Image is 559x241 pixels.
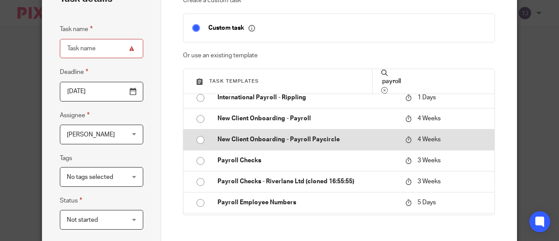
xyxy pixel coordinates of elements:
[67,174,113,180] span: No tags selected
[381,77,486,86] input: Search...
[418,157,441,164] span: 3 Weeks
[217,135,397,144] p: New Client Onboarding - Payroll Paycircle
[217,198,397,207] p: Payroll Employee Numbers
[217,177,397,186] p: Payroll Checks - Riverlane Ltd (cloned 16:55:55)
[418,178,441,185] span: 3 Weeks
[60,110,90,120] label: Assignee
[208,24,255,32] p: Custom task
[60,67,88,77] label: Deadline
[183,51,495,60] p: Or use an existing template
[418,115,441,122] span: 4 Weeks
[60,24,93,34] label: Task name
[209,79,259,84] span: Task templates
[60,154,72,163] label: Tags
[67,217,98,223] span: Not started
[67,132,115,138] span: [PERSON_NAME]
[418,136,441,143] span: 4 Weeks
[60,196,82,206] label: Status
[60,39,143,59] input: Task name
[60,82,143,101] input: Pick a date
[217,93,397,102] p: International Payroll - Rippling
[418,94,436,101] span: 1 Days
[418,199,436,206] span: 5 Days
[217,114,397,123] p: New Client Onboarding - Payroll
[217,156,397,165] p: Payroll Checks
